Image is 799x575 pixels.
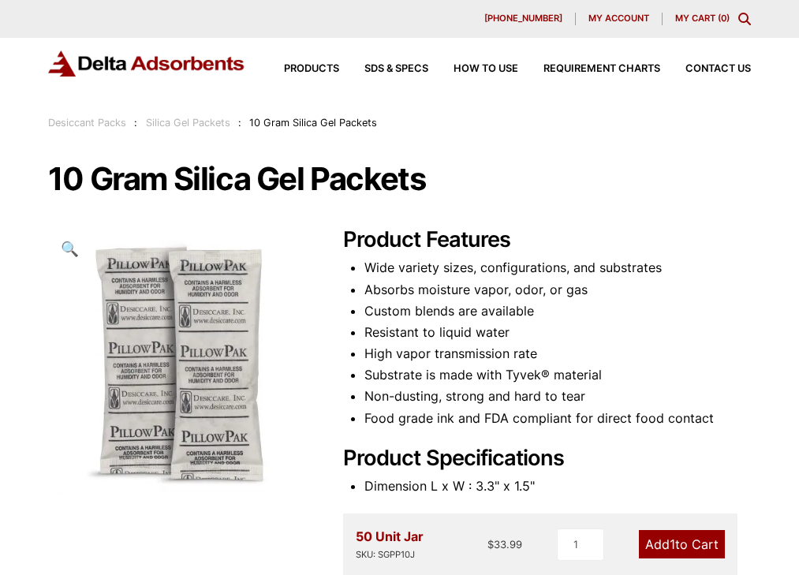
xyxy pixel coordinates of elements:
[364,279,752,301] li: Absorbs moisture vapor, odor, or gas
[339,64,428,74] a: SDS & SPECS
[259,64,339,74] a: Products
[484,14,562,23] span: [PHONE_NUMBER]
[48,162,751,196] h1: 10 Gram Silica Gel Packets
[428,64,518,74] a: How to Use
[48,227,91,271] a: View full-screen image gallery
[134,117,137,129] span: :
[61,240,79,257] span: 🔍
[588,14,649,23] span: My account
[364,364,752,386] li: Substrate is made with Tyvek® material
[685,64,751,74] span: Contact Us
[364,301,752,322] li: Custom blends are available
[48,50,245,77] img: Delta Adsorbents
[670,536,675,552] span: 1
[738,13,751,25] div: Toggle Modal Content
[146,117,230,129] a: Silica Gel Packets
[343,227,751,253] h2: Product Features
[364,343,752,364] li: High vapor transmission rate
[639,530,725,558] a: Add1to Cart
[238,117,241,129] span: :
[675,13,730,24] a: My Cart (0)
[48,117,126,129] a: Desiccant Packs
[364,408,752,429] li: Food grade ink and FDA compliant for direct food contact
[356,526,424,562] div: 50 Unit Jar
[364,476,752,497] li: Dimension L x W : 3.3" x 1.5"
[543,64,660,74] span: Requirement Charts
[472,13,576,25] a: [PHONE_NUMBER]
[343,446,751,472] h2: Product Specifications
[487,538,522,551] bdi: 33.99
[364,322,752,343] li: Resistant to liquid water
[364,64,428,74] span: SDS & SPECS
[660,64,751,74] a: Contact Us
[364,257,752,278] li: Wide variety sizes, configurations, and substrates
[249,117,377,129] span: 10 Gram Silica Gel Packets
[721,13,726,24] span: 0
[576,13,663,25] a: My account
[364,386,752,407] li: Non-dusting, strong and hard to tear
[356,547,424,562] div: SKU: SGPP10J
[284,64,339,74] span: Products
[518,64,660,74] a: Requirement Charts
[487,538,494,551] span: $
[454,64,518,74] span: How to Use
